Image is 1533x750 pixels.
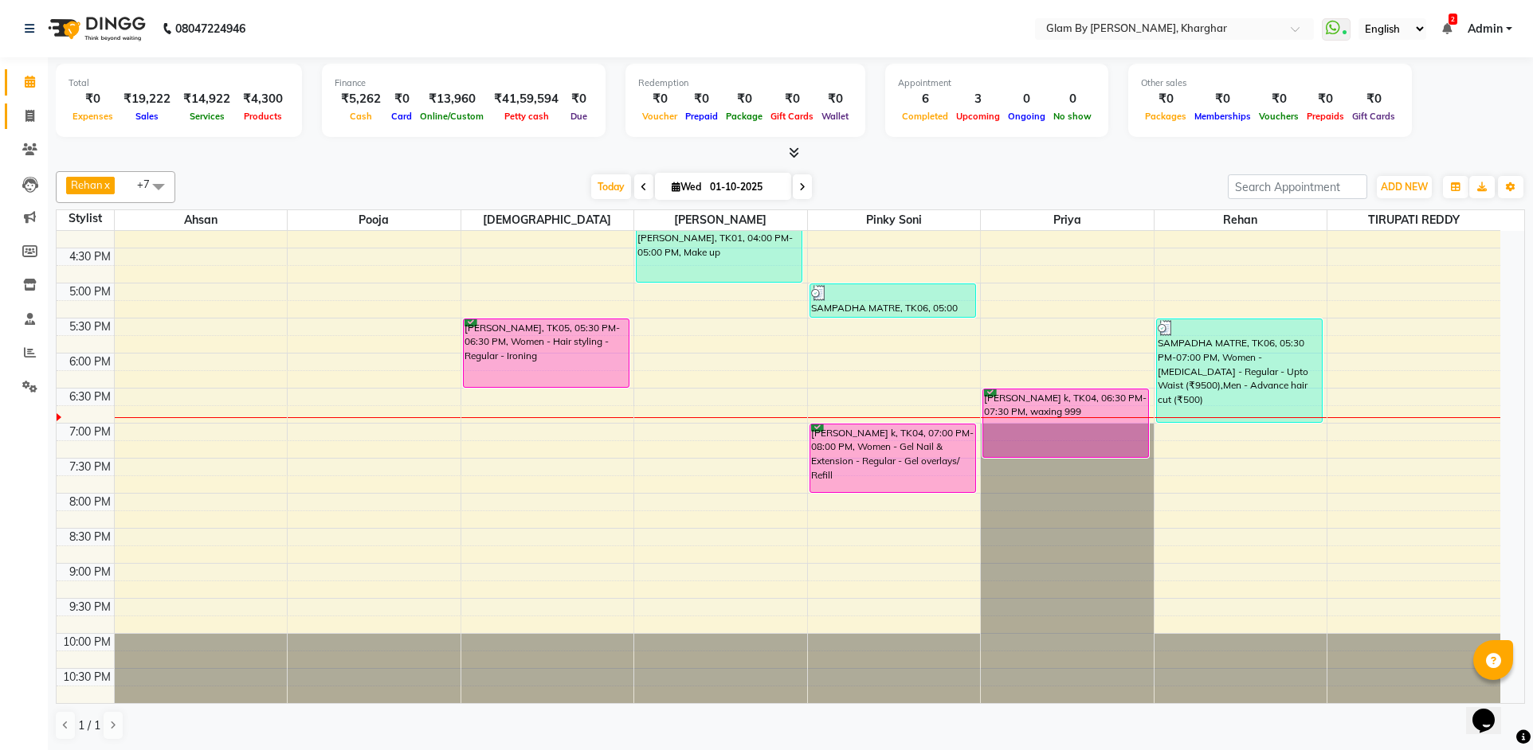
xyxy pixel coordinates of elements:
[66,494,114,510] div: 8:00 PM
[177,90,237,108] div: ₹14,922
[591,174,631,199] span: Today
[1049,90,1096,108] div: 0
[1190,111,1255,122] span: Memberships
[637,214,802,282] div: [PERSON_NAME], TK01, 04:00 PM-05:00 PM, Make up
[335,90,387,108] div: ₹5,262
[766,111,817,122] span: Gift Cards
[681,111,722,122] span: Prepaid
[638,111,681,122] span: Voucher
[681,90,722,108] div: ₹0
[237,90,289,108] div: ₹4,300
[464,319,629,387] div: [PERSON_NAME], TK05, 05:30 PM-06:30 PM, Women - Hair styling - Regular - Ironing
[335,76,593,90] div: Finance
[387,90,416,108] div: ₹0
[638,90,681,108] div: ₹0
[1348,111,1399,122] span: Gift Cards
[57,210,114,227] div: Stylist
[488,90,565,108] div: ₹41,59,594
[416,111,488,122] span: Online/Custom
[66,599,114,615] div: 9:30 PM
[66,248,114,265] div: 4:30 PM
[898,76,1096,90] div: Appointment
[1049,111,1096,122] span: No show
[78,717,100,734] span: 1 / 1
[1442,21,1452,36] a: 2
[634,210,807,230] span: [PERSON_NAME]
[103,178,110,191] a: x
[668,181,705,193] span: Wed
[69,76,289,90] div: Total
[567,111,591,122] span: Due
[722,111,766,122] span: Package
[66,389,114,405] div: 6:30 PM
[766,90,817,108] div: ₹0
[1157,319,1322,422] div: SAMPADHA MATRE, TK06, 05:30 PM-07:00 PM, Women - [MEDICAL_DATA] - Regular - Upto Waist (₹9500),Me...
[808,210,981,230] span: pinky soni
[898,111,952,122] span: Completed
[1466,686,1517,734] iframe: chat widget
[817,90,853,108] div: ₹0
[186,111,229,122] span: Services
[71,178,103,191] span: Rehan
[952,111,1004,122] span: Upcoming
[66,529,114,545] div: 8:30 PM
[175,6,245,51] b: 08047224946
[1004,111,1049,122] span: Ongoing
[66,283,114,300] div: 5:00 PM
[817,111,853,122] span: Wallet
[137,178,162,190] span: +7
[810,284,975,317] div: SAMPADHA MATRE, TK06, 05:00 PM-05:30 PM, Women - Gel Polish - Regular - Gel polish (₹800)
[66,459,114,475] div: 7:30 PM
[1348,90,1399,108] div: ₹0
[500,111,553,122] span: Petty cash
[898,90,952,108] div: 6
[1381,181,1428,193] span: ADD NEW
[1141,90,1190,108] div: ₹0
[1449,14,1457,25] span: 2
[66,354,114,370] div: 6:00 PM
[387,111,416,122] span: Card
[69,90,117,108] div: ₹0
[1255,111,1303,122] span: Vouchers
[416,90,488,108] div: ₹13,960
[1155,210,1327,230] span: Rehan
[638,76,853,90] div: Redemption
[1303,90,1348,108] div: ₹0
[722,90,766,108] div: ₹0
[1190,90,1255,108] div: ₹0
[69,111,117,122] span: Expenses
[66,318,114,335] div: 5:30 PM
[117,90,177,108] div: ₹19,222
[1004,90,1049,108] div: 0
[66,564,114,580] div: 9:00 PM
[240,111,286,122] span: Products
[115,210,288,230] span: Ahsan
[1377,176,1432,198] button: ADD NEW
[1468,21,1503,37] span: Admin
[1303,111,1348,122] span: Prepaids
[810,424,975,492] div: [PERSON_NAME] k, TK04, 07:00 PM-08:00 PM, Women - Gel Nail & Extension - Regular - Gel overlays/ ...
[461,210,634,230] span: [DEMOGRAPHIC_DATA]
[1141,111,1190,122] span: Packages
[952,90,1004,108] div: 3
[60,669,114,686] div: 10:30 PM
[288,210,461,230] span: Pooja
[66,424,114,440] div: 7:00 PM
[346,111,376,122] span: Cash
[1255,90,1303,108] div: ₹0
[131,111,163,122] span: Sales
[981,210,1154,230] span: priya
[705,175,785,199] input: 2025-10-01
[41,6,150,51] img: logo
[60,634,114,650] div: 10:00 PM
[1327,210,1500,230] span: TIRUPATI REDDY
[565,90,593,108] div: ₹0
[983,389,1148,457] div: [PERSON_NAME] k, TK04, 06:30 PM-07:30 PM, waxing 999
[1141,76,1399,90] div: Other sales
[1228,174,1367,199] input: Search Appointment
